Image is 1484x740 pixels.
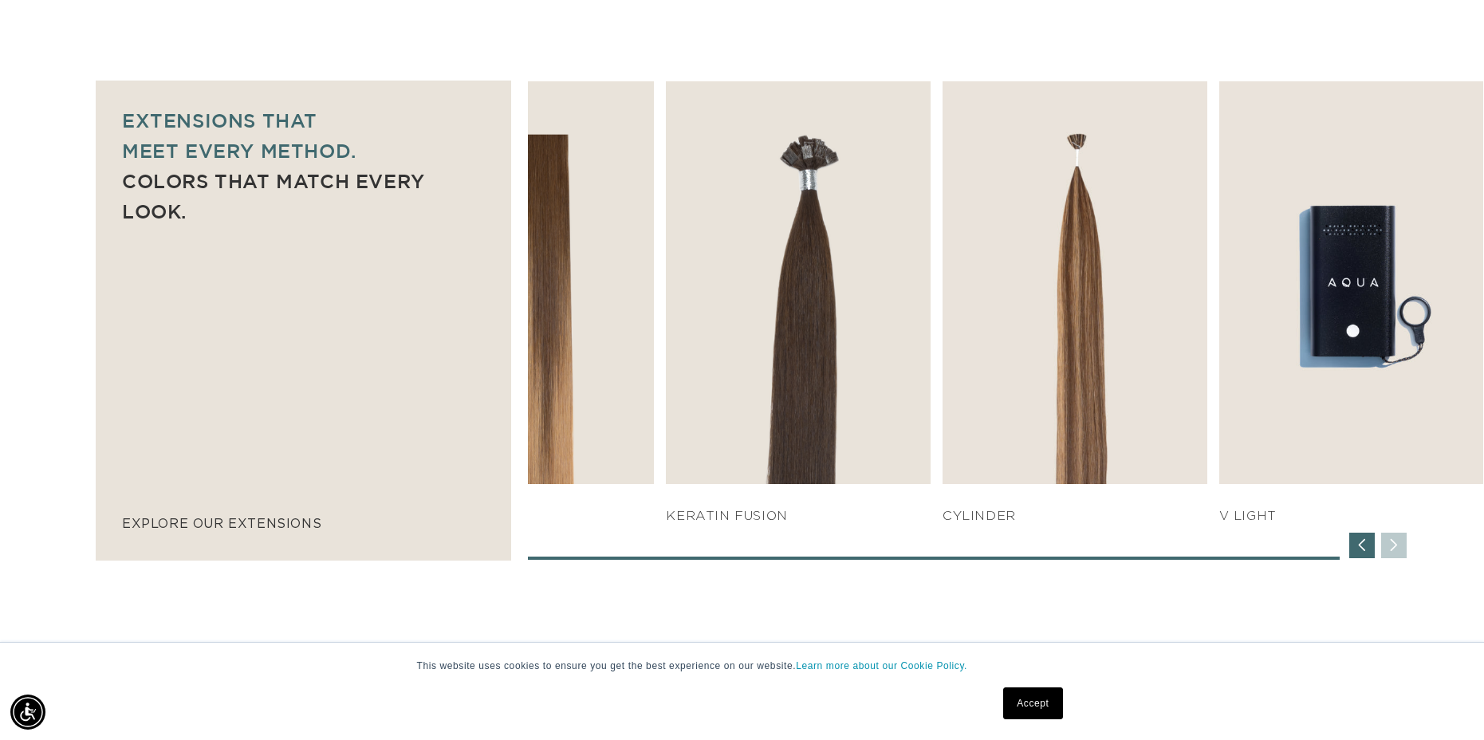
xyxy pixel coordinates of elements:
h4: V Light [1219,508,1484,525]
div: Accessibility Menu [10,695,45,730]
h4: Cylinder [943,508,1207,525]
p: Colors that match every look. [122,166,485,226]
iframe: Chat Widget [1404,663,1484,740]
a: Accept [1003,687,1062,719]
div: 6 / 7 [943,81,1207,525]
p: explore our extensions [122,513,485,536]
div: 7 / 7 [1219,81,1484,525]
a: Learn more about our Cookie Policy. [796,660,967,671]
p: meet every method. [122,136,485,166]
div: Previous slide [1349,533,1375,558]
h4: KERATIN FUSION [666,508,931,525]
div: 5 / 7 [666,81,931,525]
p: This website uses cookies to ensure you get the best experience on our website. [417,659,1068,673]
p: Extensions that [122,105,485,136]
